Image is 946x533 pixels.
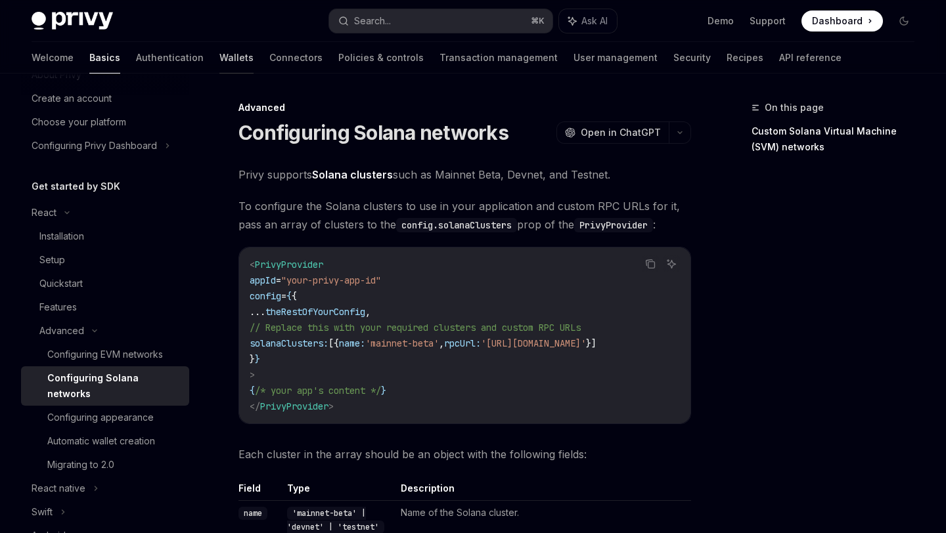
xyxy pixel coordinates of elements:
button: Ask AI [559,9,617,33]
code: name [238,507,267,520]
span: < [250,259,255,270]
div: React native [32,480,85,496]
div: Choose your platform [32,114,126,130]
span: "your-privy-app-id" [281,274,381,286]
span: appId [250,274,276,286]
div: Advanced [39,323,84,339]
a: Dashboard [801,11,883,32]
a: Installation [21,224,189,248]
a: Configuring Solana networks [21,366,189,406]
span: Open in ChatGPT [581,126,661,139]
a: Demo [708,14,734,28]
a: Custom Solana Virtual Machine (SVM) networks [752,121,925,158]
a: Welcome [32,42,74,74]
span: , [439,337,444,349]
th: Type [282,482,395,501]
div: Configuring EVM networks [47,347,163,362]
a: Configuring appearance [21,406,189,429]
div: Features [39,299,77,315]
span: = [281,290,286,302]
span: { [292,290,297,302]
span: }] [586,337,597,349]
button: Toggle dark mode [893,11,914,32]
span: } [250,353,255,365]
a: Automatic wallet creation [21,429,189,453]
a: Create an account [21,87,189,110]
span: On this page [765,100,824,116]
button: Ask AI [663,255,680,272]
a: Security [673,42,711,74]
div: Quickstart [39,276,83,291]
div: Configuring Privy Dashboard [32,138,157,154]
span: Each cluster in the array should be an object with the following fields: [238,445,691,463]
h1: Configuring Solana networks [238,121,508,144]
div: Advanced [238,101,691,114]
button: Copy the contents from the code block [642,255,659,272]
span: PrivyProvider [260,400,328,412]
span: Ask AI [581,14,608,28]
a: Basics [89,42,120,74]
span: /* your app's content */ [255,385,381,396]
th: Description [395,482,691,501]
a: Authentication [136,42,204,74]
span: = [276,274,281,286]
div: Migrating to 2.0 [47,457,114,473]
code: config.solanaClusters [396,218,517,232]
h5: Get started by SDK [32,179,120,194]
div: Installation [39,228,84,244]
div: Automatic wallet creation [47,433,155,449]
img: dark logo [32,12,113,30]
a: Support [750,14,786,28]
span: rpcUrl: [444,337,481,349]
div: Create an account [32,91,112,106]
a: Quickstart [21,272,189,295]
button: Open in ChatGPT [556,121,669,144]
span: PrivyProvider [255,259,323,270]
a: Wallets [219,42,254,74]
a: API reference [779,42,842,74]
a: User management [574,42,658,74]
span: // Replace this with your required clusters and custom RPC URLs [250,322,581,333]
span: </ [250,400,260,412]
span: { [286,290,292,302]
span: name: [339,337,365,349]
div: Configuring Solana networks [47,370,181,402]
span: '[URL][DOMAIN_NAME]' [481,337,586,349]
a: Choose your platform [21,110,189,134]
span: } [381,385,386,396]
a: Recipes [727,42,763,74]
span: To configure the Solana clusters to use in your application and custom RPC URLs for it, pass an a... [238,197,691,234]
a: Policies & controls [338,42,424,74]
a: Solana clusters [312,168,393,182]
div: Swift [32,504,53,520]
div: Setup [39,252,65,268]
a: Transaction management [439,42,558,74]
a: Migrating to 2.0 [21,453,189,477]
span: config [250,290,281,302]
span: Privy supports such as Mainnet Beta, Devnet, and Testnet. [238,165,691,184]
span: solanaClusters: [250,337,328,349]
span: { [250,385,255,396]
span: } [255,353,260,365]
span: , [365,306,371,318]
span: theRestOfYourConfig [265,306,365,318]
span: ⌘ K [531,16,545,26]
span: > [250,369,255,381]
th: Field [238,482,282,501]
div: React [32,205,56,221]
div: Search... [354,13,391,29]
div: Configuring appearance [47,410,154,425]
a: Connectors [269,42,323,74]
code: PrivyProvider [574,218,653,232]
a: Features [21,295,189,319]
span: > [328,400,334,412]
button: Search...⌘K [329,9,552,33]
span: ... [250,306,265,318]
span: 'mainnet-beta' [365,337,439,349]
a: Setup [21,248,189,272]
a: Configuring EVM networks [21,343,189,366]
span: Dashboard [812,14,863,28]
span: [{ [328,337,339,349]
